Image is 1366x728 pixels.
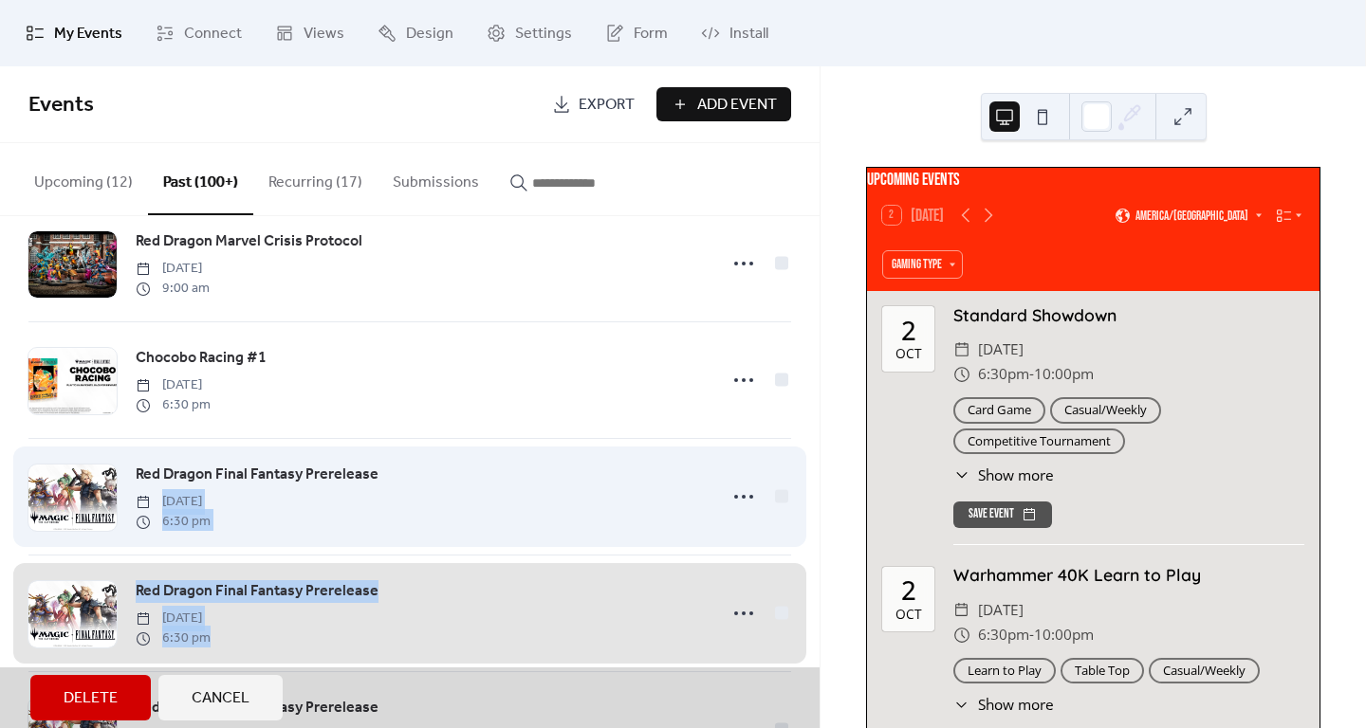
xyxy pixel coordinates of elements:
div: Warhammer 40K Learn to Play [953,562,1304,587]
button: Delete [30,675,151,720]
span: Cancel [192,687,249,710]
a: Settings [472,8,586,59]
div: Oct [895,608,922,621]
span: America/[GEOGRAPHIC_DATA] [1135,209,1248,222]
span: 6:30pm [978,362,1029,387]
div: Upcoming events [867,168,1320,192]
span: Design [406,23,453,45]
button: Submissions [378,143,494,213]
a: Views [261,8,359,59]
span: 6:30pm [978,623,1029,647]
span: Events [28,84,94,126]
a: Design [363,8,468,59]
a: Export [538,87,649,121]
div: ​ [953,623,970,647]
span: Show more [978,694,1054,716]
div: 2 [901,577,916,604]
button: ​Show more [953,464,1054,486]
button: Cancel [158,675,283,720]
span: - [1029,623,1034,647]
span: Form [634,23,668,45]
span: My Events [54,23,122,45]
a: Form [591,8,682,59]
span: 10:00pm [1034,362,1094,387]
button: Upcoming (12) [19,143,148,213]
button: Recurring (17) [253,143,378,213]
div: 2 [901,318,916,344]
span: [DATE] [978,598,1024,623]
span: Connect [184,23,242,45]
span: Install [729,23,768,45]
div: ​ [953,464,970,486]
span: Show more [978,464,1054,486]
button: Add Event [656,87,791,121]
a: Install [687,8,783,59]
span: Export [579,94,635,117]
div: Oct [895,347,922,360]
a: Connect [141,8,256,59]
span: [DATE] [978,337,1024,362]
div: Standard Showdown [953,302,1304,327]
span: Views [304,23,344,45]
span: Add Event [697,94,777,117]
div: ​ [953,694,970,716]
a: My Events [11,8,137,59]
span: Delete [64,687,118,710]
span: 10:00pm [1034,623,1094,647]
button: Save event [953,501,1052,528]
div: ​ [953,598,970,623]
div: ​ [953,362,970,387]
span: - [1029,362,1034,387]
span: Settings [515,23,572,45]
button: ​Show more [953,694,1054,716]
button: Past (100+) [148,143,253,215]
div: ​ [953,337,970,362]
